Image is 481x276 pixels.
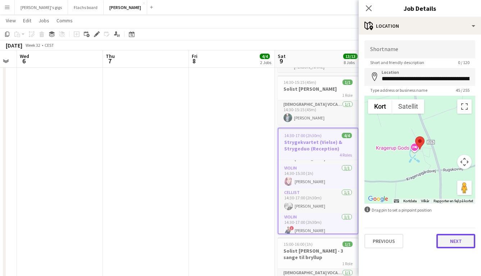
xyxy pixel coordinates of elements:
button: Flachs board [68,0,104,14]
a: Comms [54,16,76,25]
button: Previous [364,234,403,248]
span: 9 [277,57,286,65]
span: View [6,17,16,24]
div: 8 Jobs [344,60,357,65]
h3: Solist [PERSON_NAME] [278,86,358,92]
span: Thu [106,53,115,59]
div: CEST [45,42,54,48]
span: Sat [278,53,286,59]
app-job-card: 14:30-17:00 (2h30m)4/4Strygekvartet (Vielse) & Strygeduo (Reception)4 RolesViola1/114:30-15:30 (1... [278,128,358,234]
a: View [3,16,19,25]
span: Fri [192,53,198,59]
button: Træk Pegman hen på kortet for at åbne Street View [457,181,472,195]
span: 4 Roles [340,152,352,158]
span: 1 Role [342,92,353,98]
div: Location [359,17,481,35]
span: 1 Role [342,261,353,266]
a: Åbn dette området i Google Maps (åbner i et nyt vindue) [366,194,390,204]
button: Kortdata [403,199,417,204]
button: [PERSON_NAME]'s gigs [15,0,68,14]
button: Next [436,234,475,248]
span: 6 [19,57,29,65]
span: 14:30-15:15 (45m) [283,80,316,85]
span: 4/4 [260,54,270,59]
span: Short and friendly description [364,60,430,65]
a: Edit [20,16,34,25]
div: 2 Jobs [260,60,271,65]
app-card-role: Violin1/114:30-17:00 (2h30m)![PERSON_NAME] [278,213,358,237]
h3: Job Details [359,4,481,13]
app-card-role: [DEMOGRAPHIC_DATA] Vocal + Piano1/114:30-15:15 (45m)[PERSON_NAME] [278,100,358,125]
span: 45 / 255 [450,87,475,93]
span: Comms [56,17,73,24]
span: 14:30-17:00 (2h30m) [284,133,322,138]
button: [PERSON_NAME] [104,0,147,14]
a: Vilkår (åbnes i en ny fane) [421,199,429,203]
span: ! [290,226,294,230]
span: Type address or business name [364,87,433,93]
img: Google [366,194,390,204]
button: Styringselement til kortkamera [457,155,472,169]
h3: Solist [PERSON_NAME] - 3 sange til bryllup [278,248,358,261]
app-job-card: 14:30-15:15 (45m)1/1Solist [PERSON_NAME]1 Role[DEMOGRAPHIC_DATA] Vocal + Piano1/114:30-15:15 (45m... [278,75,358,125]
span: 8 [191,57,198,65]
app-card-role: Violin1/114:30-15:30 (1h)[PERSON_NAME] [278,164,358,189]
app-card-role: Cellist1/114:30-17:00 (2h30m)[PERSON_NAME] [278,189,358,213]
button: Vis vejkort [368,99,392,114]
button: Slå fuld skærm til/fra [457,99,472,114]
div: [DATE] [6,42,22,49]
button: Tastaturgenveje [394,199,399,204]
button: Vis satellitbilleder [392,99,424,114]
span: 4/4 [342,133,352,138]
span: 1/1 [342,80,353,85]
span: Wed [20,53,29,59]
span: Jobs [38,17,49,24]
a: Rapporter en fejl på kortet [434,199,473,203]
div: Drag pin to set a pinpoint position [364,207,475,213]
span: 13/13 [343,54,358,59]
a: Jobs [36,16,52,25]
h3: Strygekvartet (Vielse) & Strygeduo (Reception) [278,139,358,152]
span: 15:00-16:00 (1h) [283,241,313,247]
span: 0 / 120 [452,60,475,65]
span: Week 32 [24,42,42,48]
span: Edit [23,17,31,24]
span: 1/1 [342,241,353,247]
span: 7 [105,57,115,65]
